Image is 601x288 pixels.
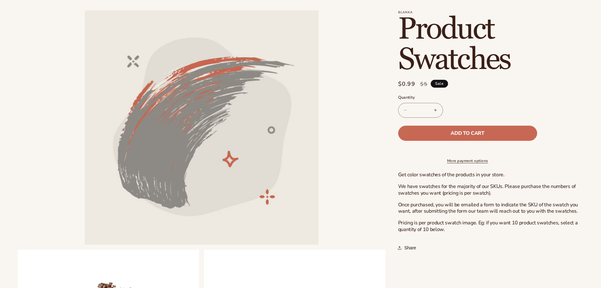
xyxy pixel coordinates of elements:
[398,126,537,141] button: Add to cart
[398,172,584,178] p: Get color swatches of the products in your store.
[398,158,537,164] a: More payment options
[398,241,418,255] button: Share
[398,80,416,88] span: $0.99
[398,202,584,215] p: Once purchased, you will be emailed a form to indicate the SKU of the swatch you want, after subm...
[451,131,484,136] span: Add to cart
[398,220,584,233] p: Pricing is per product swatch image. Eg: if you want 10 product swatches, select a quantity of 10...
[431,80,448,88] span: Sale
[398,14,584,75] h1: Product Swatches
[398,183,584,197] p: We have swatches for the majority of our SKUs. Please purchase the numbers of swatches you want (...
[398,95,537,101] label: Quantity
[398,10,584,14] p: Blanka
[420,80,428,88] s: $5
